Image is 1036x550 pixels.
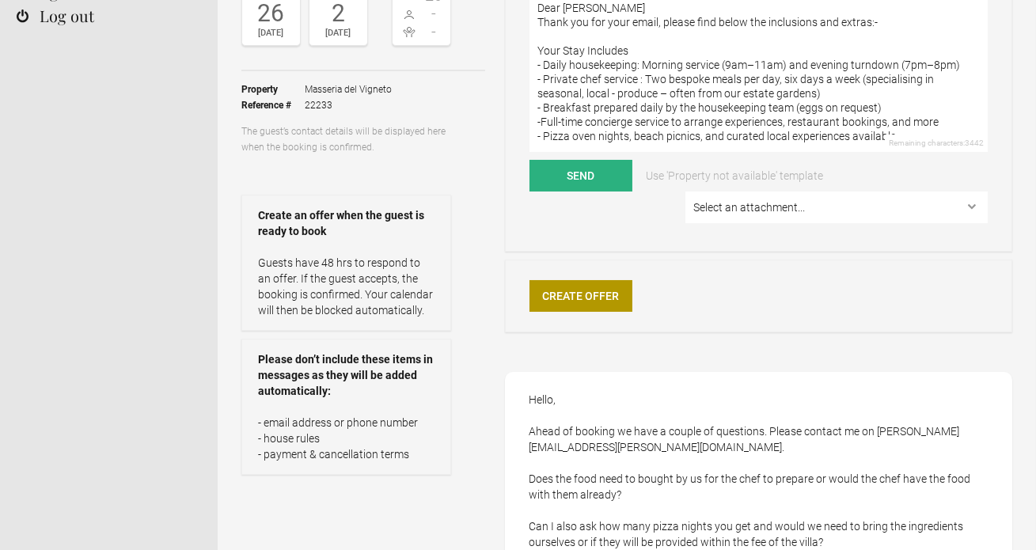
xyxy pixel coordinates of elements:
strong: Create an offer when the guest is ready to book [258,207,435,239]
span: - [422,24,447,40]
span: 22233 [305,97,392,113]
div: 2 [313,2,363,25]
a: Use 'Property not available' template [635,160,834,192]
p: The guest’s contact details will be displayed here when the booking is confirmed. [241,123,451,155]
a: Create Offer [529,280,632,312]
div: [DATE] [246,25,296,41]
span: Masseria del Vigneto [305,82,392,97]
div: 26 [246,2,296,25]
button: Send [529,160,632,192]
p: - email address or phone number - house rules - payment & cancellation terms [258,415,435,462]
strong: Reference # [241,97,305,113]
strong: Property [241,82,305,97]
p: Guests have 48 hrs to respond to an offer. If the guest accepts, the booking is confirmed. Your c... [258,255,435,318]
span: - [422,6,447,21]
div: [DATE] [313,25,363,41]
strong: Please don’t include these items in messages as they will be added automatically: [258,351,435,399]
